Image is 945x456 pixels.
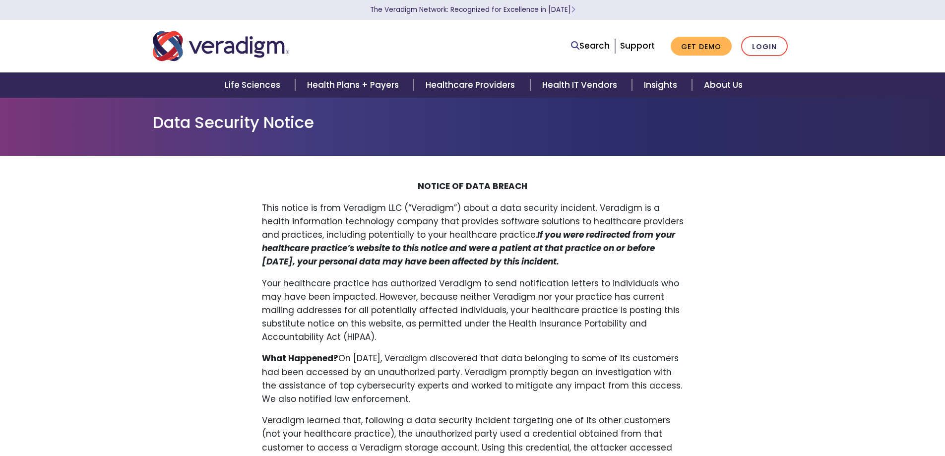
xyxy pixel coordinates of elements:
a: The Veradigm Network: Recognized for Excellence in [DATE]Learn More [370,5,575,14]
a: Get Demo [671,37,732,56]
a: Support [620,40,655,52]
strong: NOTICE OF DATA BREACH [418,180,527,192]
a: Search [571,39,610,53]
a: Login [741,36,788,57]
p: On [DATE], Veradigm discovered that data belonging to some of its customers had been accessed by ... [262,352,684,406]
strong: If you were redirected from your healthcare practice’s website to this notice and were a patient ... [262,229,675,267]
a: Health Plans + Payers [295,72,414,98]
h1: Data Security Notice [153,113,793,132]
p: This notice is from Veradigm LLC (“Veradigm”) about a data security incident. Veradigm is a healt... [262,201,684,269]
p: Your healthcare practice has authorized Veradigm to send notification letters to individuals who ... [262,277,684,344]
span: Learn More [571,5,575,14]
img: Veradigm logo [153,30,289,63]
a: Health IT Vendors [530,72,632,98]
a: Insights [632,72,692,98]
a: Healthcare Providers [414,72,530,98]
strong: What Happened? [262,352,338,364]
a: Life Sciences [213,72,295,98]
a: About Us [692,72,755,98]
